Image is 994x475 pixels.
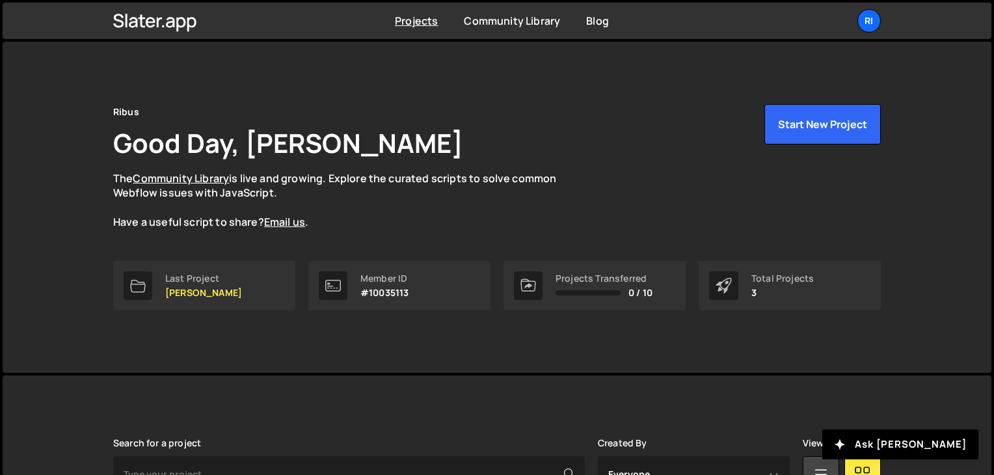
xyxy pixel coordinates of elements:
a: Ri [857,9,881,33]
p: [PERSON_NAME] [165,288,242,298]
div: Total Projects [751,273,814,284]
a: Blog [586,14,609,28]
p: #10035113 [360,288,409,298]
div: Last Project [165,273,242,284]
span: 0 / 10 [628,288,652,298]
a: Email us [264,215,305,229]
p: 3 [751,288,814,298]
div: Member ID [360,273,409,284]
label: Created By [598,438,647,448]
p: The is live and growing. Explore the curated scripts to solve common Webflow issues with JavaScri... [113,171,582,230]
a: Community Library [133,171,229,185]
label: View Mode [803,438,851,448]
div: Projects Transferred [556,273,652,284]
label: Search for a project [113,438,201,448]
a: Community Library [464,14,560,28]
a: Projects [395,14,438,28]
button: Start New Project [764,104,881,144]
div: Ribus [113,104,139,120]
button: Ask [PERSON_NAME] [822,429,978,459]
a: Last Project [PERSON_NAME] [113,261,295,310]
h1: Good Day, [PERSON_NAME] [113,125,463,161]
